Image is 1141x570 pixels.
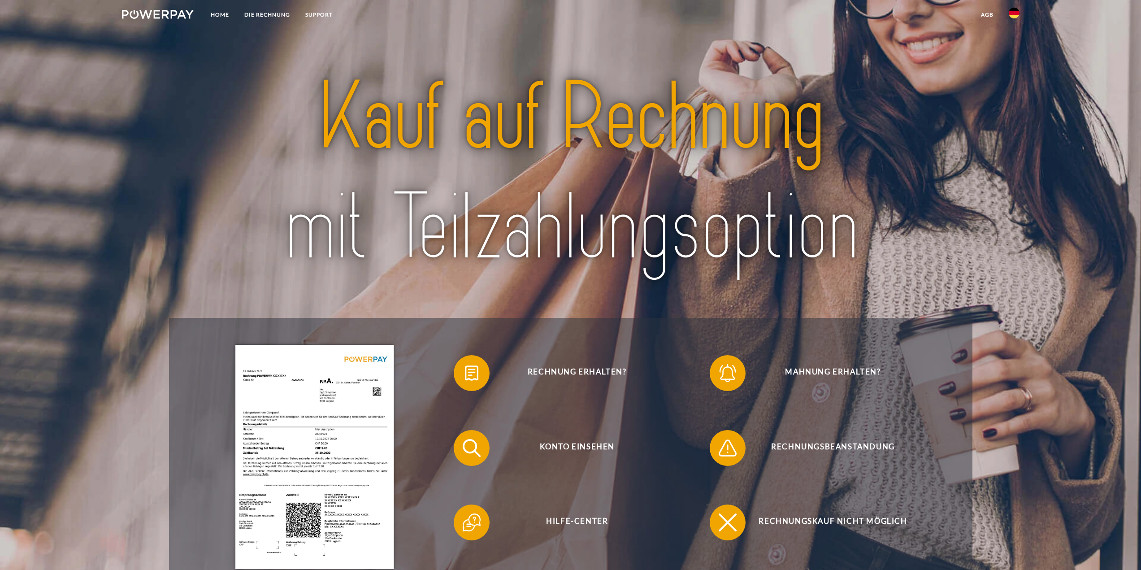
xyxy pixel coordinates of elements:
img: qb_close.svg [716,511,739,534]
img: qb_search.svg [460,437,483,459]
button: Konto einsehen [454,430,687,466]
img: single_invoice_powerpay_de.jpg [235,345,394,569]
a: DIE RECHNUNG [237,7,298,23]
img: qb_help.svg [460,511,483,534]
img: title-powerpay_de.svg [216,57,926,288]
span: Mahnung erhalten? [723,355,943,391]
button: Mahnung erhalten? [710,355,943,391]
span: Rechnungsbeanstandung [723,430,943,466]
img: de [1009,8,1020,18]
a: SUPPORT [298,7,340,23]
img: qb_bill.svg [460,362,483,384]
span: Rechnungskauf nicht möglich [723,505,943,540]
span: Hilfe-Center [467,505,687,540]
button: Rechnungsbeanstandung [710,430,943,466]
button: Rechnungskauf nicht möglich [710,505,943,540]
img: qb_bell.svg [716,362,739,384]
span: Konto einsehen [467,430,687,466]
button: Hilfe-Center [454,505,687,540]
img: qb_warning.svg [716,437,739,459]
button: Rechnung erhalten? [454,355,687,391]
span: Rechnung erhalten? [467,355,687,391]
img: logo-powerpay-white.svg [122,10,194,19]
a: agb [973,7,1001,23]
a: Home [203,7,237,23]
